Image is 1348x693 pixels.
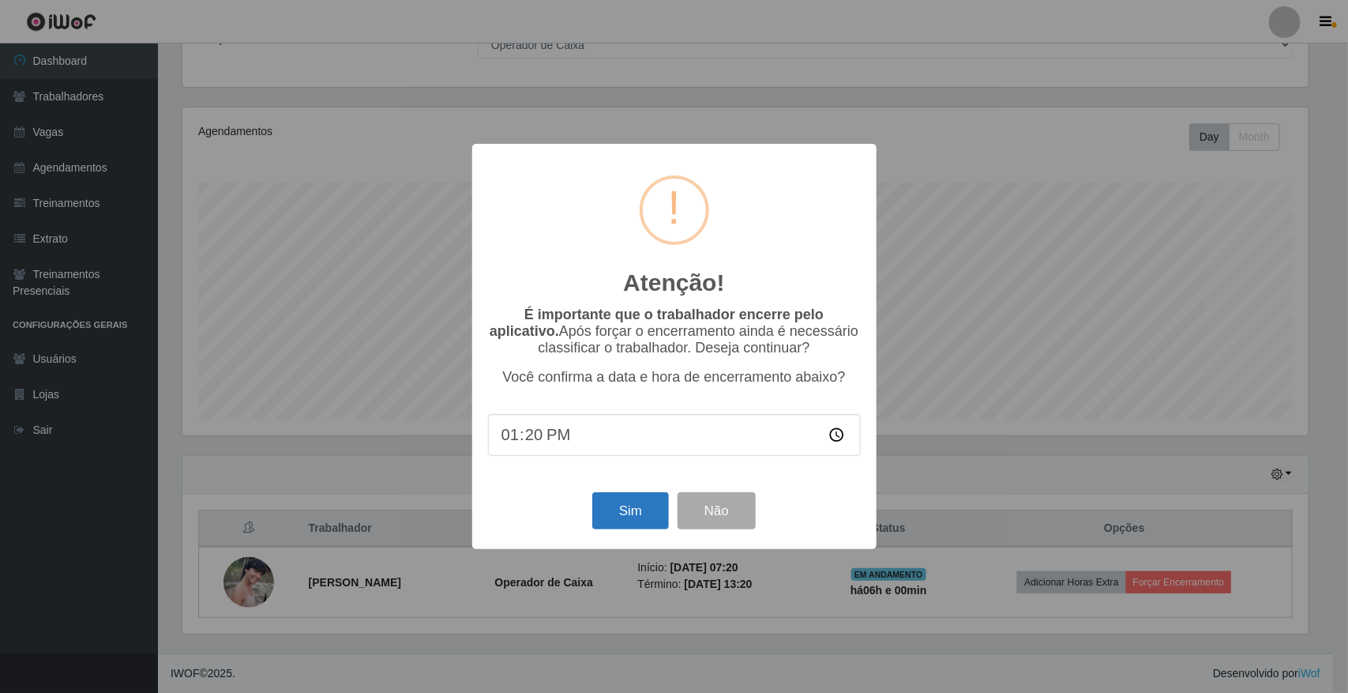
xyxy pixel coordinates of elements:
p: Você confirma a data e hora de encerramento abaixo? [488,369,861,386]
button: Sim [592,492,669,529]
p: Após forçar o encerramento ainda é necessário classificar o trabalhador. Deseja continuar? [488,307,861,356]
h2: Atenção! [623,269,724,297]
button: Não [678,492,756,529]
b: É importante que o trabalhador encerre pelo aplicativo. [490,307,824,339]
